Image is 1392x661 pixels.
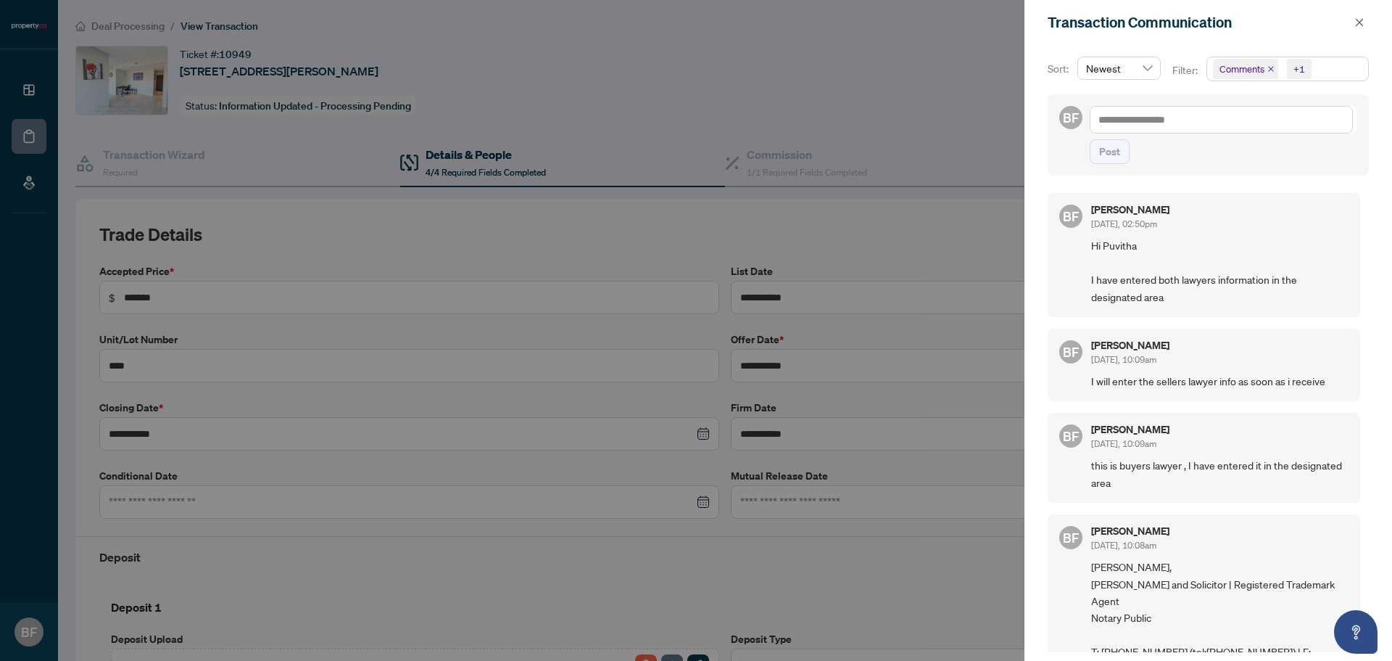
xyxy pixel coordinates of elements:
[1091,424,1169,435] h5: [PERSON_NAME]
[1219,62,1264,76] span: Comments
[1086,57,1152,79] span: Newest
[1091,354,1156,365] span: [DATE], 10:09am
[1063,426,1079,446] span: BF
[1091,540,1156,551] span: [DATE], 10:08am
[1048,12,1350,33] div: Transaction Communication
[1091,205,1169,215] h5: [PERSON_NAME]
[1091,218,1157,229] span: [DATE], 02:50pm
[1354,17,1364,28] span: close
[1091,526,1169,536] h5: [PERSON_NAME]
[1172,62,1200,78] p: Filter:
[1048,61,1072,77] p: Sort:
[1091,237,1348,305] span: Hi Puvitha I have entered both lawyers information in the designated area
[1293,62,1305,76] div: +1
[1063,107,1079,128] span: BF
[1063,206,1079,226] span: BF
[1063,342,1079,362] span: BF
[1091,438,1156,449] span: [DATE], 10:09am
[1213,59,1278,79] span: Comments
[1090,139,1130,164] button: Post
[1091,373,1348,390] span: I will enter the sellers lawyer info as soon as i receive
[1334,610,1377,654] button: Open asap
[1267,65,1275,73] span: close
[1091,457,1348,491] span: this is buyers lawyer , I have entered it in the designated area
[1063,527,1079,548] span: BF
[1091,340,1169,350] h5: [PERSON_NAME]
